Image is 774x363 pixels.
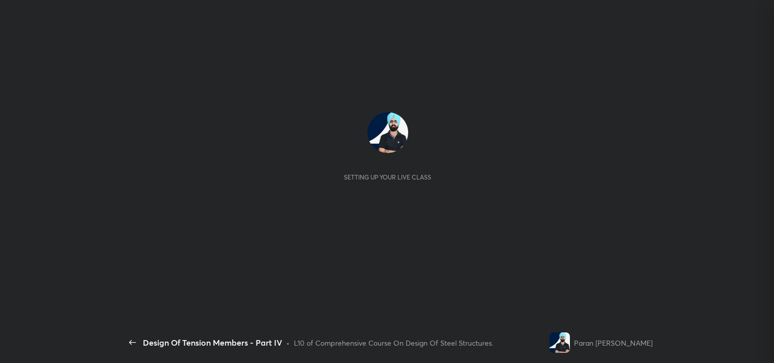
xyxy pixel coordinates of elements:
div: Setting up your live class [344,173,431,181]
div: • [286,338,290,348]
div: Paran [PERSON_NAME] [574,338,653,348]
img: bb0fa125db344831bf5d12566d8c4e6c.jpg [550,332,570,353]
div: Design Of Tension Members - Part IV [143,336,282,349]
div: L10 of Comprehensive Course On Design Of Steel Structures. [294,338,493,348]
img: bb0fa125db344831bf5d12566d8c4e6c.jpg [367,112,408,153]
